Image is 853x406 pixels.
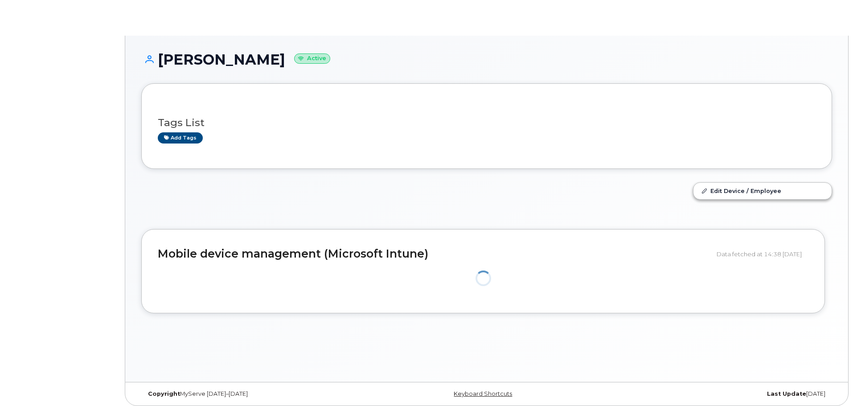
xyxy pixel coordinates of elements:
div: MyServe [DATE]–[DATE] [141,390,372,398]
a: Edit Device / Employee [693,183,832,199]
strong: Copyright [148,390,180,397]
div: Data fetched at 14:38 [DATE] [717,246,808,262]
strong: Last Update [767,390,806,397]
h3: Tags List [158,117,816,128]
h1: [PERSON_NAME] [141,52,832,67]
small: Active [294,53,330,64]
a: Add tags [158,132,203,144]
div: [DATE] [602,390,832,398]
h2: Mobile device management (Microsoft Intune) [158,248,710,260]
a: Keyboard Shortcuts [454,390,512,397]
